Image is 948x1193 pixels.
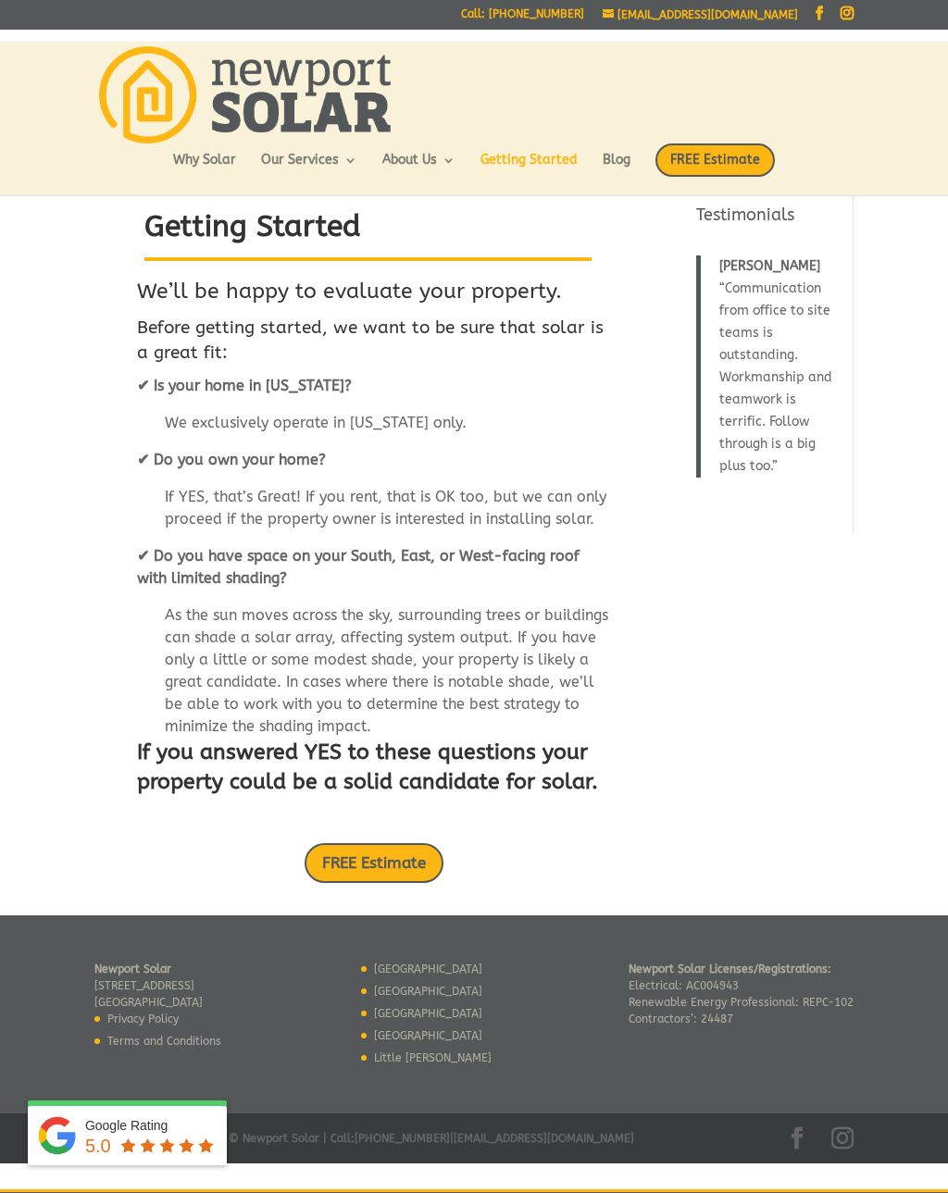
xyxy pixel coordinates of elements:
[94,963,171,976] strong: Newport Solar
[85,1116,218,1135] div: Google Rating
[85,1136,111,1156] span: 5.0
[374,1051,492,1064] a: Little [PERSON_NAME]
[696,204,842,236] h4: Testimonials
[461,8,584,28] a: Call: [PHONE_NUMBER]
[719,258,820,274] span: [PERSON_NAME]
[374,1029,482,1042] a: [GEOGRAPHIC_DATA]
[137,277,612,316] h3: We’ll be happy to evaluate your property.
[603,154,630,185] a: Blog
[137,604,612,738] p: As the sun moves across the sky, surrounding trees or buildings can shade a solar array, affectin...
[355,1132,450,1145] a: [PHONE_NUMBER]
[305,843,443,883] a: FREE Estimate
[137,377,352,394] strong: ✔ Is your home in [US_STATE]?
[173,154,236,185] a: Why Solar
[144,209,361,243] strong: Getting Started
[603,8,798,21] a: [EMAIL_ADDRESS][DOMAIN_NAME]
[480,154,578,185] a: Getting Started
[99,46,390,143] img: Newport Solar | Solar Energy Optimized.
[655,143,775,195] a: FREE Estimate
[629,963,831,976] strong: Newport Solar Licenses/Registrations:
[107,1013,179,1025] a: Privacy Policy
[261,154,357,185] a: Our Services
[137,412,612,449] p: We exclusively operate in [US_STATE] only.
[94,1127,853,1159] div: © Newport Solar | Call: | [EMAIL_ADDRESS][DOMAIN_NAME]
[696,255,842,478] blockquote: Communication from office to site teams is outstanding. Workmanship and teamwork is terrific. Fol...
[107,1035,221,1048] a: Terms and Conditions
[137,739,598,794] strong: If you answered YES to these questions your property could be a solid candidate for solar.
[137,316,612,374] h4: Before getting started, we want to be sure that solar is a great fit:
[374,963,482,976] a: [GEOGRAPHIC_DATA]
[137,486,612,545] p: If YES, that’s Great! If you rent, that is OK too, but we can only proceed if the property owner ...
[137,451,326,468] strong: ✔ Do you own your home?
[629,961,854,1027] p: Electrical: AC004943 Renewable Energy Professional: REPC-102 Contractors’: 24487
[382,154,455,185] a: About Us
[374,1007,482,1020] a: [GEOGRAPHIC_DATA]
[94,961,221,1011] p: [STREET_ADDRESS] [GEOGRAPHIC_DATA]
[374,985,482,998] a: [GEOGRAPHIC_DATA]
[655,143,775,177] span: FREE Estimate
[137,547,580,587] strong: ✔ Do you have space on your South, East, or West-facing roof with limited shading?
